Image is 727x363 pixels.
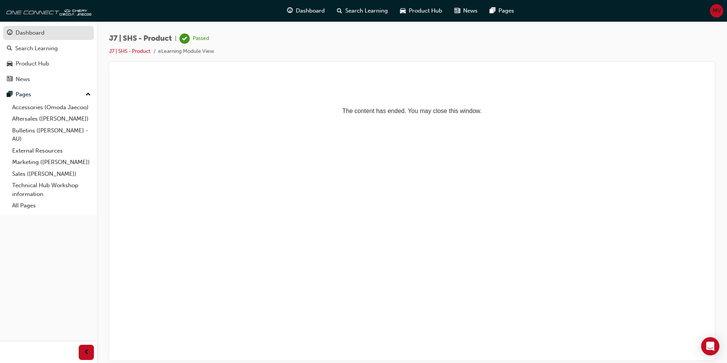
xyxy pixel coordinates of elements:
a: Dashboard [3,26,94,40]
span: prev-icon [84,348,89,357]
a: J7 | SHS - Product [109,48,151,54]
a: Search Learning [3,41,94,56]
a: Marketing ([PERSON_NAME]) [9,156,94,168]
a: Aftersales ([PERSON_NAME]) [9,113,94,125]
div: Pages [16,90,31,99]
li: eLearning Module View [158,47,214,56]
span: J7 | SHS - Product [109,34,172,43]
span: Product Hub [409,6,442,15]
img: oneconnect [4,3,91,18]
a: News [3,72,94,86]
span: news-icon [7,76,13,83]
a: news-iconNews [448,3,484,19]
a: search-iconSearch Learning [331,3,394,19]
button: Pages [3,88,94,102]
span: news-icon [454,6,460,16]
div: Passed [193,35,209,42]
span: search-icon [337,6,342,16]
span: search-icon [7,45,12,52]
span: car-icon [7,61,13,67]
button: DashboardSearch LearningProduct HubNews [3,24,94,88]
span: guage-icon [287,6,293,16]
span: Search Learning [345,6,388,15]
button: MV [710,4,723,18]
a: pages-iconPages [484,3,520,19]
div: Search Learning [15,44,58,53]
a: Sales ([PERSON_NAME]) [9,168,94,180]
a: Product Hub [3,57,94,71]
a: Technical Hub Workshop information [9,180,94,200]
a: External Resources [9,145,94,157]
div: News [16,75,30,84]
span: Pages [498,6,514,15]
span: | [175,34,176,43]
span: pages-icon [7,91,13,98]
div: Open Intercom Messenger [701,337,719,355]
span: up-icon [86,90,91,100]
a: Bulletins ([PERSON_NAME] - AU) [9,125,94,145]
a: All Pages [9,200,94,212]
span: pages-icon [490,6,495,16]
span: News [463,6,478,15]
span: MV [713,6,721,15]
span: Dashboard [296,6,325,15]
span: car-icon [400,6,406,16]
span: learningRecordVerb_PASS-icon [179,33,190,44]
div: Product Hub [16,59,49,68]
a: Accessories (Omoda Jaecoo) [9,102,94,113]
a: car-iconProduct Hub [394,3,448,19]
span: guage-icon [7,30,13,37]
div: Dashboard [16,29,44,37]
p: The content has ended. You may close this window. [3,6,590,40]
a: guage-iconDashboard [281,3,331,19]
